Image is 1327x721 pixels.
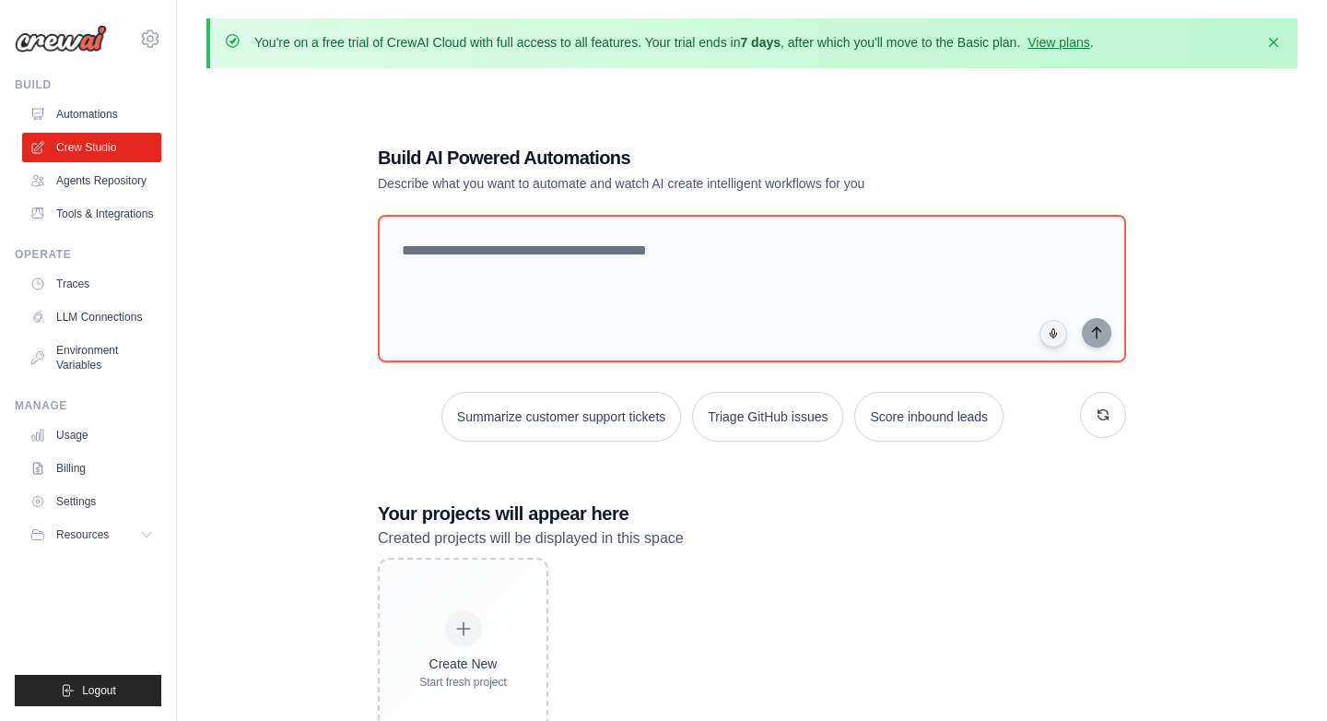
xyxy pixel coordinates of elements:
button: Resources [22,520,161,550]
button: Logout [15,675,161,706]
img: Logo [15,25,107,53]
span: Logout [82,683,116,698]
strong: 7 days [740,35,781,50]
div: Create New [419,655,507,673]
p: Describe what you want to automate and watch AI create intelligent workflows for you [378,174,997,193]
a: Environment Variables [22,336,161,380]
button: Get new suggestions [1080,392,1126,438]
div: Start fresh project [419,675,507,690]
a: View plans [1028,35,1089,50]
a: LLM Connections [22,302,161,332]
button: Click to speak your automation idea [1039,320,1067,348]
h3: Your projects will appear here [378,501,1126,526]
a: Billing [22,454,161,483]
a: Agents Repository [22,166,161,195]
a: Automations [22,100,161,129]
a: Settings [22,487,161,516]
div: Operate [15,247,161,262]
div: Build [15,77,161,92]
button: Score inbound leads [854,392,1004,442]
a: Tools & Integrations [22,199,161,229]
p: You're on a free trial of CrewAI Cloud with full access to all features. Your trial ends in , aft... [254,33,1094,52]
a: Crew Studio [22,133,161,162]
p: Created projects will be displayed in this space [378,526,1126,550]
div: Manage [15,398,161,413]
span: Resources [56,527,109,542]
button: Triage GitHub issues [692,392,843,442]
a: Usage [22,420,161,450]
a: Traces [22,269,161,299]
button: Summarize customer support tickets [441,392,681,442]
h1: Build AI Powered Automations [378,145,997,171]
